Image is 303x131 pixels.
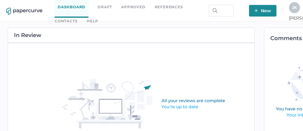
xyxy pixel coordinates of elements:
a: Contacts [55,18,78,24]
img: search.bf03fe8b.svg [213,8,218,13]
img: in-review-empty-state.d50be4a9.svg [62,79,262,130]
span: New [254,5,271,17]
img: papercurve-logo-colour.7244d18c.svg [6,8,42,15]
div: help [87,18,98,24]
a: References [155,4,183,10]
span: J K [292,5,297,10]
button: New [249,5,276,17]
h2: In Review [14,32,41,38]
a: Approved [121,4,145,10]
a: Draft [98,4,112,10]
input: Search Workspace [209,5,234,17]
img: plus-white.e19ec114.svg [254,9,258,12]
